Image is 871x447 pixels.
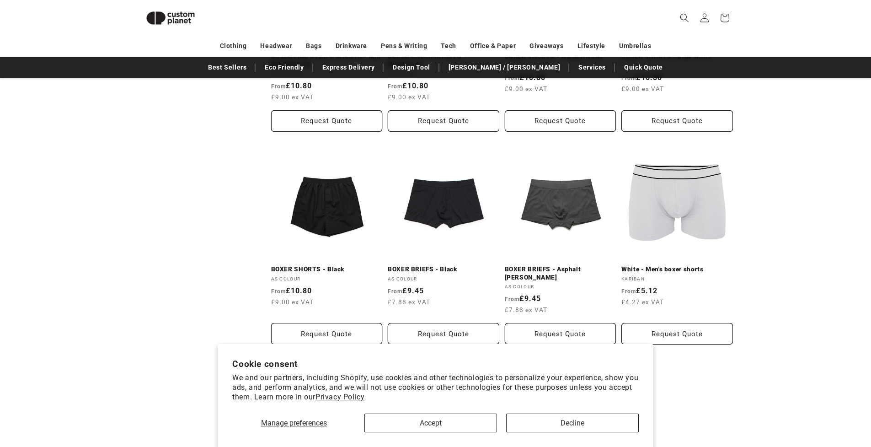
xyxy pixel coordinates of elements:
button: Request Quote [505,323,616,345]
a: Tech [441,38,456,54]
button: Request Quote [621,323,733,345]
a: Drinkware [336,38,367,54]
summary: Search [674,8,695,28]
a: Umbrellas [619,38,651,54]
button: Request Quote [271,323,383,345]
a: Clothing [220,38,247,54]
a: BOXER SHORTS - Black [271,265,383,274]
a: [PERSON_NAME] / [PERSON_NAME] [444,59,565,75]
button: Accept [364,414,497,432]
img: Custom Planet [139,4,203,32]
button: Request Quote [271,110,383,132]
span: Manage preferences [261,419,327,427]
a: Office & Paper [470,38,516,54]
a: BOXER BRIEFS - Asphalt [PERSON_NAME] [505,265,616,281]
a: White - Men's boxer shorts [621,265,733,274]
a: Best Sellers [203,59,251,75]
button: Decline [506,414,639,432]
button: Request Quote [388,110,499,132]
button: Request Quote [621,110,733,132]
a: Pens & Writing [381,38,427,54]
a: Design Tool [388,59,435,75]
a: Quick Quote [620,59,668,75]
h2: Cookie consent [232,359,639,369]
button: Request Quote [388,323,499,345]
a: Bags [306,38,321,54]
a: Express Delivery [318,59,379,75]
a: Privacy Policy [315,393,364,401]
p: We and our partners, including Shopify, use cookies and other technologies to personalize your ex... [232,373,639,402]
a: Giveaways [529,38,563,54]
a: Lifestyle [577,38,605,54]
a: Headwear [260,38,292,54]
button: Request Quote [505,110,616,132]
button: Manage preferences [232,414,355,432]
a: Services [574,59,610,75]
iframe: Chat Widget [718,348,871,447]
a: Eco Friendly [260,59,308,75]
a: BOXER BRIEFS - Black [388,265,499,274]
